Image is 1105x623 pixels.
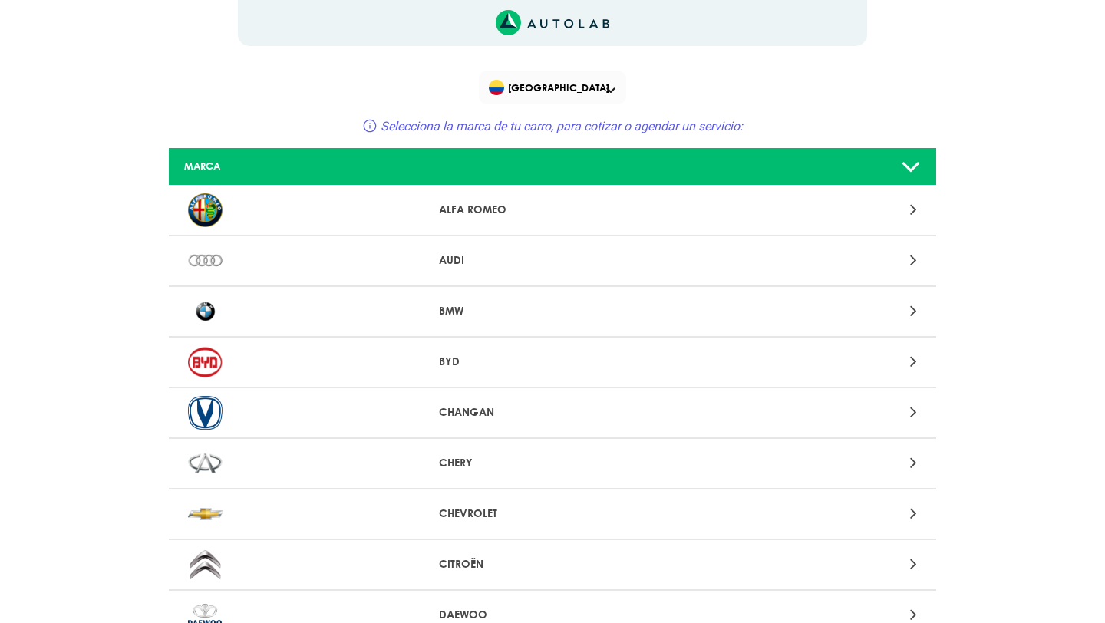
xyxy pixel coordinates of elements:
p: CHEVROLET [439,506,667,522]
p: BYD [439,354,667,370]
a: MARCA [169,148,936,186]
p: CHERY [439,455,667,471]
img: ALFA ROMEO [188,193,223,227]
img: CHERY [188,447,223,480]
img: CITROËN [188,548,223,582]
a: Link al sitio de autolab [496,15,610,29]
img: BYD [188,345,223,379]
span: [GEOGRAPHIC_DATA] [489,77,620,98]
p: ALFA ROMEO [439,202,667,218]
p: CHANGAN [439,404,667,420]
img: BMW [188,295,223,328]
span: Selecciona la marca de tu carro, para cotizar o agendar un servicio: [381,119,743,133]
img: Flag of COLOMBIA [489,80,504,95]
img: CHANGAN [188,396,223,430]
p: AUDI [439,252,667,269]
img: AUDI [188,244,223,278]
p: CITROËN [439,556,667,572]
div: MARCA [173,159,426,173]
p: BMW [439,303,667,319]
p: DAEWOO [439,607,667,623]
div: Flag of COLOMBIA[GEOGRAPHIC_DATA] [479,71,626,104]
img: CHEVROLET [188,497,223,531]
